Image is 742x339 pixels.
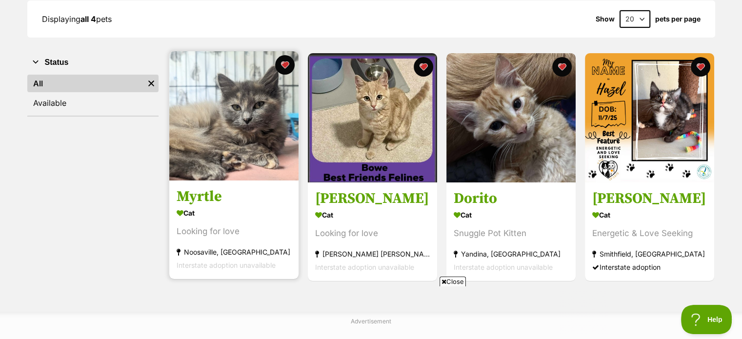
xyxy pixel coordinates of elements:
[169,180,299,279] a: Myrtle Cat Looking for love Noosaville, [GEOGRAPHIC_DATA] Interstate adoption unavailable favourite
[169,51,299,180] img: Myrtle
[585,182,714,281] a: [PERSON_NAME] Cat Energetic & Love Seeking Smithfield, [GEOGRAPHIC_DATA] Interstate adoption favo...
[275,55,295,75] button: favourite
[592,261,707,274] div: Interstate adoption
[552,57,572,77] button: favourite
[315,248,430,261] div: [PERSON_NAME] [PERSON_NAME], [GEOGRAPHIC_DATA]
[655,15,701,23] label: pets per page
[315,263,414,272] span: Interstate adoption unavailable
[592,208,707,222] div: Cat
[454,190,568,208] h3: Dorito
[446,53,576,182] img: Dorito
[315,227,430,240] div: Looking for love
[27,75,144,92] a: All
[315,208,430,222] div: Cat
[414,57,433,77] button: favourite
[177,225,291,239] div: Looking for love
[596,15,615,23] span: Show
[592,227,707,240] div: Energetic & Love Seeking
[315,190,430,208] h3: [PERSON_NAME]
[42,14,112,24] span: Displaying pets
[27,94,159,112] a: Available
[144,75,159,92] a: Remove filter
[446,182,576,281] a: Dorito Cat Snuggle Pot Kitten Yandina, [GEOGRAPHIC_DATA] Interstate adoption unavailable favourite
[135,290,608,334] iframe: Advertisement
[27,73,159,116] div: Status
[177,206,291,220] div: Cat
[80,14,96,24] strong: all 4
[592,248,707,261] div: Smithfield, [GEOGRAPHIC_DATA]
[454,227,568,240] div: Snuggle Pot Kitten
[308,53,437,182] img: Bowe
[440,277,466,286] span: Close
[681,305,732,334] iframe: Help Scout Beacon - Open
[592,190,707,208] h3: [PERSON_NAME]
[691,57,710,77] button: favourite
[454,248,568,261] div: Yandina, [GEOGRAPHIC_DATA]
[177,246,291,259] div: Noosaville, [GEOGRAPHIC_DATA]
[177,188,291,206] h3: Myrtle
[454,263,553,272] span: Interstate adoption unavailable
[27,56,159,69] button: Status
[308,182,437,281] a: [PERSON_NAME] Cat Looking for love [PERSON_NAME] [PERSON_NAME], [GEOGRAPHIC_DATA] Interstate adop...
[177,261,276,270] span: Interstate adoption unavailable
[585,53,714,182] img: Hazel
[454,208,568,222] div: Cat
